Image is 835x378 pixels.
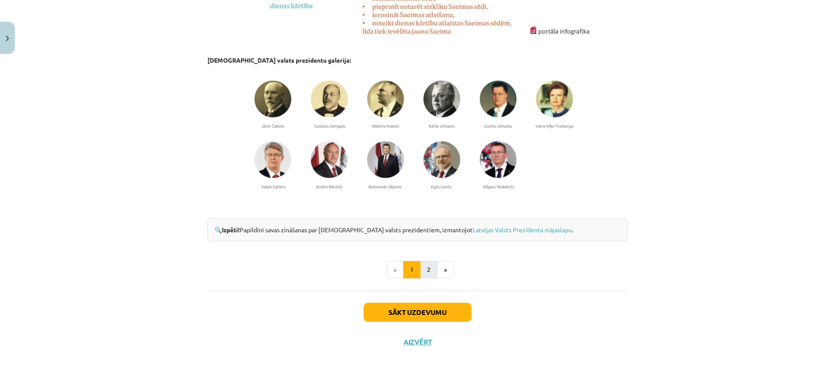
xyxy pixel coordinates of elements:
[437,261,454,278] button: »
[473,226,572,234] a: Latvijas Valsts Prezidenta mājaslapu
[364,303,471,322] button: Sākt uzdevumu
[6,36,9,41] img: icon-close-lesson-0947bae3869378f0d4975bcd49f059093ad1ed9edebbc8119c70593378902aed.svg
[207,261,628,278] nav: Page navigation example
[403,261,421,278] button: 1
[401,338,434,346] button: Aizvērt
[207,56,351,64] strong: [DEMOGRAPHIC_DATA] valsts prezidentu galerija:
[222,226,240,234] b: Izpēti!
[207,218,628,241] div: 🔍 Papildini savas zināšanas par [DEMOGRAPHIC_DATA] valsts prezidentiem, izmantojot .
[420,261,438,278] button: 2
